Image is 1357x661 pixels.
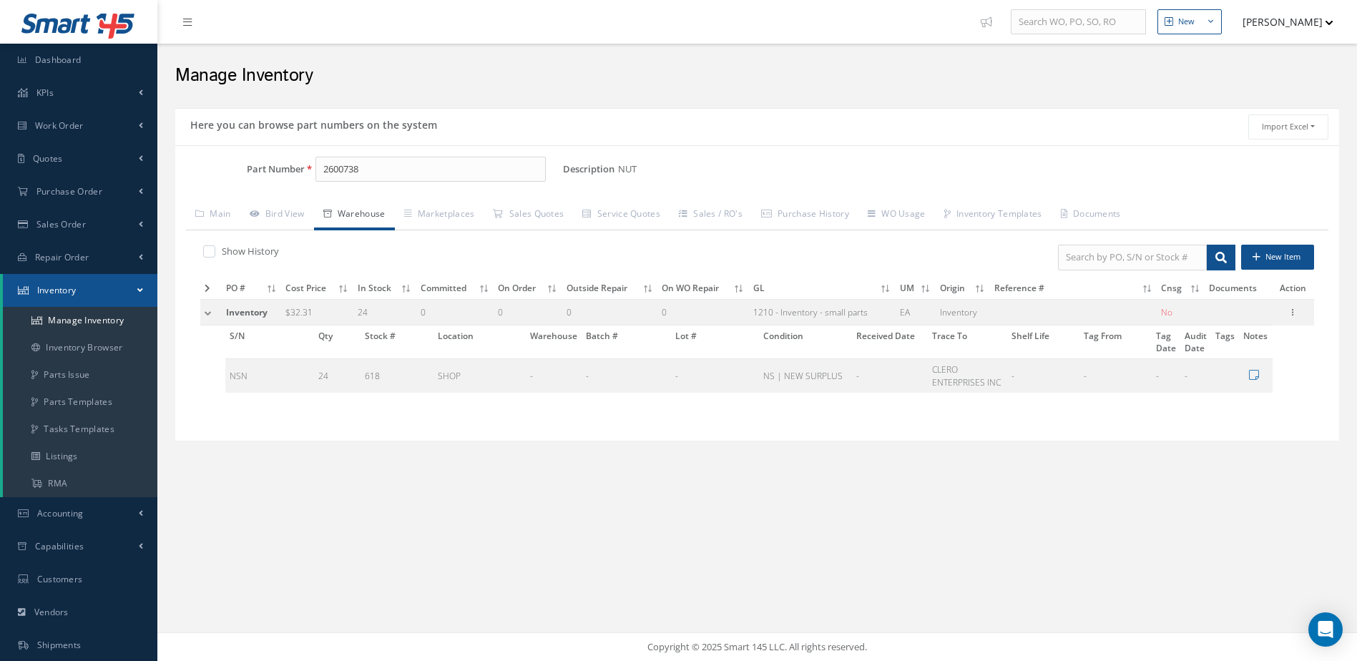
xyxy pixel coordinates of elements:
[226,306,268,318] span: Inventory
[218,245,279,258] label: Show History
[484,200,573,230] a: Sales Quotes
[749,278,896,300] th: GL
[494,299,562,325] td: 0
[35,251,89,263] span: Repair Order
[1241,245,1314,270] button: New Item
[240,200,314,230] a: Bird View
[1308,612,1343,647] div: Open Intercom Messenger
[657,278,749,300] th: On WO Repair
[1007,325,1079,359] th: Shelf Life
[314,325,361,359] th: Qty
[281,299,353,325] td: $32.31
[928,325,1007,359] th: Trace To
[582,325,672,359] th: Batch #
[936,278,990,300] th: Origin
[935,200,1052,230] a: Inventory Templates
[314,359,361,393] td: 24
[752,200,858,230] a: Purchase History
[1079,359,1152,393] td: -
[3,361,157,388] a: Parts Issue
[1248,114,1328,139] button: Import Excel
[416,278,494,300] th: Committed
[3,388,157,416] a: Parts Templates
[361,359,433,393] td: 618
[353,299,416,325] td: 24
[36,185,102,197] span: Purchase Order
[314,200,395,230] a: Warehouse
[1079,325,1152,359] th: Tag From
[3,416,157,443] a: Tasks Templates
[433,325,526,359] th: Location
[852,325,928,359] th: Received Date
[526,359,582,393] td: -
[395,200,484,230] a: Marketplaces
[3,334,157,361] a: Inventory Browser
[749,299,896,325] td: 1210 - Inventory - small parts
[671,359,759,393] td: -
[896,299,936,325] td: EA
[37,284,77,296] span: Inventory
[3,470,157,497] a: RMA
[990,278,1157,300] th: Reference #
[1178,16,1195,28] div: New
[175,65,1339,87] h2: Manage Inventory
[35,119,84,132] span: Work Order
[618,157,642,182] span: NUT
[37,573,83,585] span: Customers
[222,278,281,300] th: PO #
[3,443,157,470] a: Listings
[896,278,936,300] th: UM
[36,218,86,230] span: Sales Order
[36,87,54,99] span: KPIs
[1161,306,1172,318] span: No
[928,359,1007,393] td: CLERO ENTERPRISES INC
[1239,325,1272,359] th: Notes
[1058,245,1207,270] input: Search by PO, S/N or Stock #
[1157,9,1222,34] button: New
[172,640,1343,655] div: Copyright © 2025 Smart 145 LLC. All rights reserved.
[34,606,69,618] span: Vendors
[562,278,658,300] th: Outside Repair
[582,359,672,393] td: -
[670,200,752,230] a: Sales / RO's
[225,359,314,393] td: NSN
[1152,359,1180,393] td: -
[1157,278,1205,300] th: Cnsg
[563,164,614,175] label: Description
[1211,325,1239,359] th: Tags
[494,278,562,300] th: On Order
[526,325,582,359] th: Warehouse
[281,278,353,300] th: Cost Price
[35,540,84,552] span: Capabilities
[1011,9,1146,35] input: Search WO, PO, SO, RO
[1052,200,1130,230] a: Documents
[200,245,747,261] div: Show and not show all detail with stock
[1205,278,1272,300] th: Documents
[353,278,416,300] th: In Stock
[35,54,82,66] span: Dashboard
[759,325,852,359] th: Condition
[936,299,990,325] td: Inventory
[562,299,658,325] td: 0
[438,370,461,382] span: SHOP
[37,507,84,519] span: Accounting
[1229,8,1333,36] button: [PERSON_NAME]
[361,325,433,359] th: Stock #
[225,325,314,359] th: S/N
[858,200,935,230] a: WO Usage
[186,114,437,132] h5: Here you can browse part numbers on the system
[1180,359,1211,393] td: -
[3,307,157,334] a: Manage Inventory
[1007,359,1079,393] td: -
[3,274,157,307] a: Inventory
[186,200,240,230] a: Main
[1180,325,1211,359] th: Audit Date
[1152,325,1180,359] th: Tag Date
[175,164,305,175] label: Part Number
[416,299,494,325] td: 0
[573,200,670,230] a: Service Quotes
[852,359,928,393] td: -
[33,152,63,165] span: Quotes
[759,359,852,393] td: NS | NEW SURPLUS
[37,639,82,651] span: Shipments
